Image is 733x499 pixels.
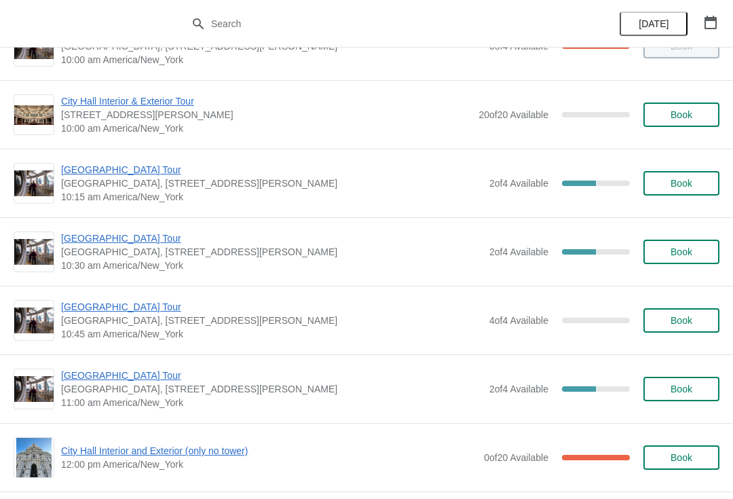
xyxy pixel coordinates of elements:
[61,314,483,327] span: [GEOGRAPHIC_DATA], [STREET_ADDRESS][PERSON_NAME]
[61,259,483,272] span: 10:30 am America/New_York
[489,246,548,257] span: 2 of 4 Available
[61,369,483,382] span: [GEOGRAPHIC_DATA] Tour
[61,122,472,135] span: 10:00 am America/New_York
[61,444,477,458] span: City Hall Interior and Exterior (only no tower)
[210,12,550,36] input: Search
[61,177,483,190] span: [GEOGRAPHIC_DATA], [STREET_ADDRESS][PERSON_NAME]
[14,170,54,197] img: City Hall Tower Tour | City Hall Visitor Center, 1400 John F Kennedy Boulevard Suite 121, Philade...
[61,382,483,396] span: [GEOGRAPHIC_DATA], [STREET_ADDRESS][PERSON_NAME]
[61,94,472,108] span: City Hall Interior & Exterior Tour
[14,308,54,334] img: City Hall Tower Tour | City Hall Visitor Center, 1400 John F Kennedy Boulevard Suite 121, Philade...
[14,105,54,125] img: City Hall Interior & Exterior Tour | 1400 John F Kennedy Boulevard, Suite 121, Philadelphia, PA, ...
[643,171,719,196] button: Book
[671,315,692,326] span: Book
[484,452,548,463] span: 0 of 20 Available
[489,178,548,189] span: 2 of 4 Available
[639,18,669,29] span: [DATE]
[643,103,719,127] button: Book
[671,178,692,189] span: Book
[478,109,548,120] span: 20 of 20 Available
[643,308,719,333] button: Book
[61,458,477,471] span: 12:00 pm America/New_York
[61,108,472,122] span: [STREET_ADDRESS][PERSON_NAME]
[61,53,483,67] span: 10:00 am America/New_York
[489,315,548,326] span: 4 of 4 Available
[643,445,719,470] button: Book
[61,327,483,341] span: 10:45 am America/New_York
[671,452,692,463] span: Book
[643,240,719,264] button: Book
[620,12,688,36] button: [DATE]
[61,396,483,409] span: 11:00 am America/New_York
[671,246,692,257] span: Book
[14,239,54,265] img: City Hall Tower Tour | City Hall Visitor Center, 1400 John F Kennedy Boulevard Suite 121, Philade...
[14,376,54,403] img: City Hall Tower Tour | City Hall Visitor Center, 1400 John F Kennedy Boulevard Suite 121, Philade...
[61,245,483,259] span: [GEOGRAPHIC_DATA], [STREET_ADDRESS][PERSON_NAME]
[61,232,483,245] span: [GEOGRAPHIC_DATA] Tour
[61,300,483,314] span: [GEOGRAPHIC_DATA] Tour
[671,384,692,394] span: Book
[61,163,483,177] span: [GEOGRAPHIC_DATA] Tour
[671,109,692,120] span: Book
[643,377,719,401] button: Book
[61,190,483,204] span: 10:15 am America/New_York
[16,438,52,477] img: City Hall Interior and Exterior (only no tower) | | 12:00 pm America/New_York
[489,384,548,394] span: 2 of 4 Available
